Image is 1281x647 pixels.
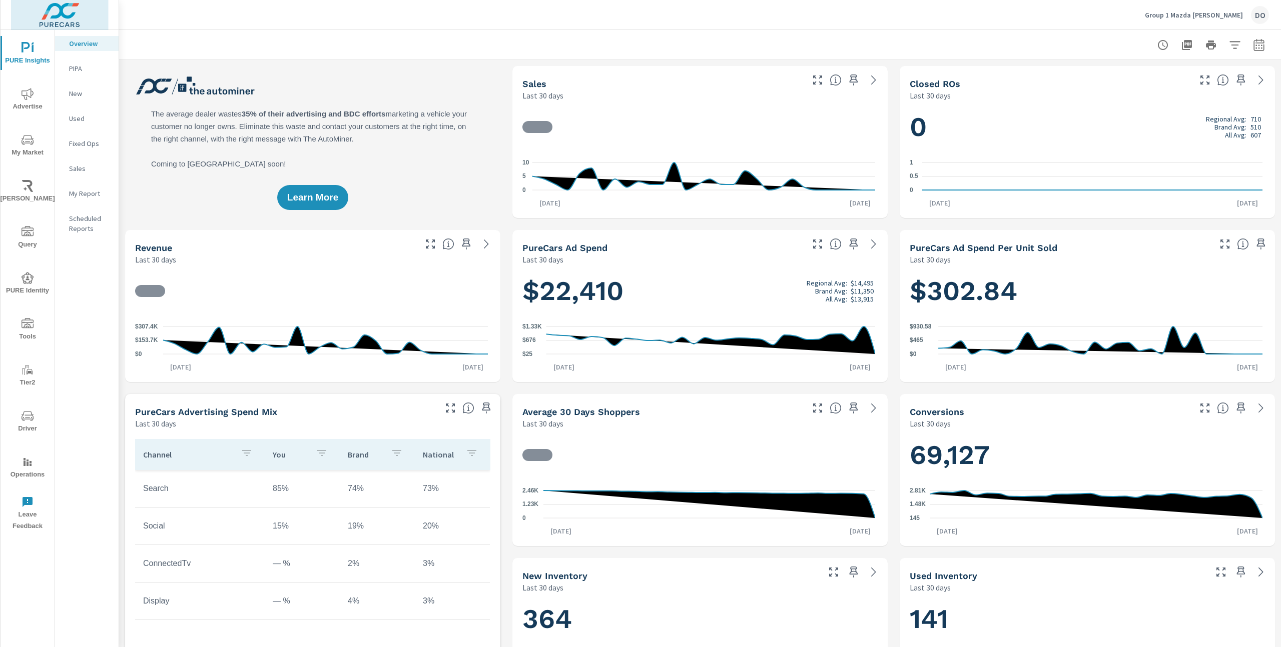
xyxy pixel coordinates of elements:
text: $1.33K [522,323,542,330]
td: 15% [265,513,340,538]
div: New [55,86,119,101]
td: 19% [340,513,415,538]
p: [DATE] [163,362,198,372]
p: $13,915 [851,295,874,303]
text: 5 [522,173,526,180]
h5: New Inventory [522,570,587,581]
span: Save this to your personalized report [458,236,474,252]
span: Save this to your personalized report [1233,400,1249,416]
p: You [273,449,308,459]
td: 4% [340,588,415,613]
td: 3% [415,588,490,613]
text: 0 [522,514,526,521]
button: Make Fullscreen [1213,564,1229,580]
text: $153.7K [135,337,158,344]
button: Make Fullscreen [810,72,826,88]
button: Apply Filters [1225,35,1245,55]
p: [DATE] [1230,362,1265,372]
button: "Export Report to PDF" [1177,35,1197,55]
span: Leave Feedback [4,496,52,532]
p: [DATE] [930,526,965,536]
p: Last 30 days [135,253,176,265]
span: Save this to your personalized report [1233,564,1249,580]
span: Tools [4,318,52,342]
text: $676 [522,337,536,344]
button: Learn More [277,185,348,210]
p: Last 30 days [135,417,176,429]
a: See more details in report [866,400,882,416]
p: All Avg: [1225,131,1246,139]
h5: Average 30 Days Shoppers [522,406,640,417]
span: The number of dealer-specified goals completed by a visitor. [Source: This data is provided by th... [1217,402,1229,414]
p: Brand [348,449,383,459]
div: My Report [55,186,119,201]
p: Last 30 days [522,581,563,593]
text: 1.23K [522,501,538,508]
td: 85% [265,476,340,501]
text: 2.46K [522,487,538,494]
text: 10 [522,159,529,166]
h1: 141 [910,601,1265,635]
span: Total cost of media for all PureCars channels for the selected dealership group over the selected... [830,238,842,250]
span: Save this to your personalized report [478,400,494,416]
p: [DATE] [938,362,973,372]
a: See more details in report [1253,72,1269,88]
td: 2% [340,551,415,576]
p: Last 30 days [522,253,563,265]
td: — % [265,551,340,576]
a: See more details in report [478,236,494,252]
div: Scheduled Reports [55,211,119,236]
p: [DATE] [532,198,567,208]
text: $25 [522,350,532,357]
span: Driver [4,410,52,434]
p: New [69,88,111,98]
td: 74% [340,476,415,501]
p: Last 30 days [910,89,951,101]
a: See more details in report [1253,564,1269,580]
a: See more details in report [866,72,882,88]
td: Social [135,513,265,538]
span: Save this to your personalized report [846,564,862,580]
button: Make Fullscreen [826,564,842,580]
span: Save this to your personalized report [1253,236,1269,252]
div: DO [1251,6,1269,24]
p: Overview [69,38,111,48]
h1: $302.84 [910,274,1265,308]
p: [DATE] [843,526,878,536]
span: Save this to your personalized report [1233,72,1249,88]
p: Group 1 Mazda [PERSON_NAME] [1145,10,1243,19]
p: [DATE] [543,526,578,536]
a: See more details in report [1253,400,1269,416]
p: $11,350 [851,287,874,295]
p: Brand Avg: [1214,123,1246,131]
p: [DATE] [546,362,581,372]
p: Scheduled Reports [69,213,111,233]
p: 510 [1250,123,1261,131]
div: PIPA [55,61,119,76]
text: $930.58 [910,323,932,330]
text: $0 [135,350,142,357]
td: 73% [415,476,490,501]
td: — % [265,588,340,613]
span: Operations [4,456,52,480]
h5: Closed ROs [910,78,960,89]
td: ConnectedTv [135,551,265,576]
span: Number of Repair Orders Closed by the selected dealership group over the selected time range. [So... [1217,74,1229,86]
button: Make Fullscreen [1197,72,1213,88]
span: [PERSON_NAME] [4,180,52,204]
span: Save this to your personalized report [846,400,862,416]
p: Last 30 days [910,253,951,265]
span: This table looks at how you compare to the amount of budget you spend per channel as opposed to y... [462,402,474,414]
td: Display [135,588,265,613]
text: $465 [910,337,923,344]
h5: Used Inventory [910,570,977,581]
p: Sales [69,163,111,173]
p: $14,495 [851,279,874,287]
text: 1 [910,159,913,166]
h5: PureCars Ad Spend [522,242,607,253]
td: 20% [415,513,490,538]
span: Save this to your personalized report [846,236,862,252]
p: PIPA [69,63,111,73]
p: Last 30 days [910,581,951,593]
button: Make Fullscreen [442,400,458,416]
